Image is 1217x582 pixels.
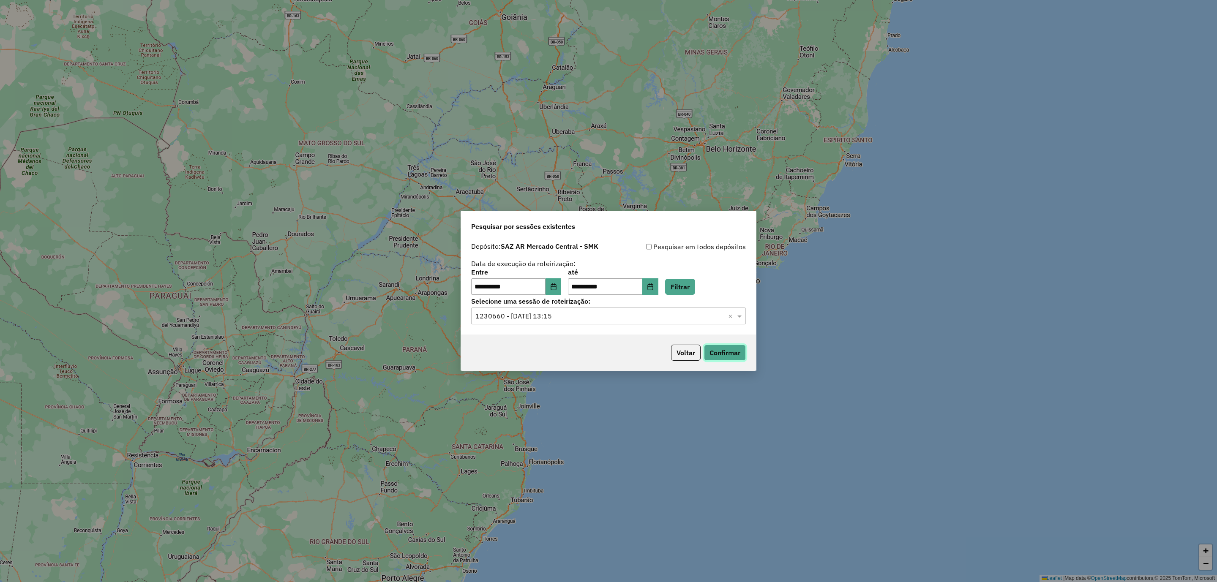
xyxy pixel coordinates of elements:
[568,267,658,277] label: até
[728,311,735,321] span: Clear all
[501,242,598,250] strong: SAZ AR Mercado Central - SMK
[642,278,658,295] button: Choose Date
[704,345,746,361] button: Confirmar
[608,242,746,252] div: Pesquisar em todos depósitos
[671,345,701,361] button: Voltar
[471,267,561,277] label: Entre
[471,296,746,306] label: Selecione uma sessão de roteirização:
[665,279,695,295] button: Filtrar
[546,278,562,295] button: Choose Date
[471,258,576,269] label: Data de execução da roteirização:
[471,221,575,231] span: Pesquisar por sessões existentes
[471,241,598,251] label: Depósito:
